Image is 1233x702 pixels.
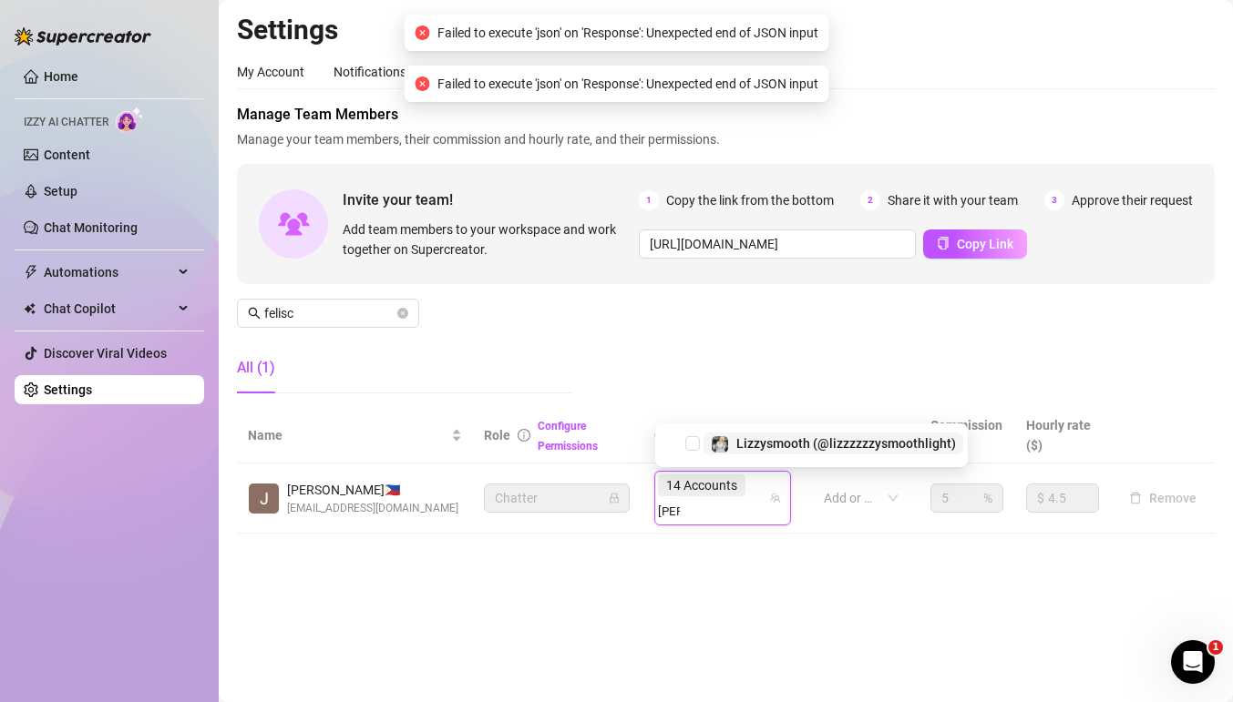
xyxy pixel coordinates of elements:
[712,436,728,453] img: Lizzysmooth (@lizzzzzzysmoothlight)
[654,425,775,445] span: Creator accounts
[1208,640,1223,655] span: 1
[639,190,659,210] span: 1
[24,114,108,131] span: Izzy AI Chatter
[1044,190,1064,210] span: 3
[343,219,632,259] span: Add team members to your workspace and work together on Supercreator.
[237,357,275,379] div: All (1)
[334,62,478,82] div: Notifications and Reports
[44,220,138,235] a: Chat Monitoring
[888,190,1018,210] span: Share it with your team
[518,429,530,442] span: info-circle
[1122,487,1204,509] button: Remove
[24,302,36,315] img: Chat Copilot
[1072,190,1193,210] span: Approve their request
[237,62,304,82] div: My Account
[957,237,1013,251] span: Copy Link
[685,436,700,451] span: Select tree node
[736,436,956,451] span: Lizzysmooth (@lizzzzzzysmoothlight)
[397,308,408,319] button: close-circle
[495,484,619,512] span: Chatter
[609,493,620,504] span: lock
[237,13,1215,47] h2: Settings
[658,474,745,496] span: 14 Accounts
[666,475,737,495] span: 14 Accounts
[666,190,834,210] span: Copy the link from the bottom
[44,346,167,361] a: Discover Viral Videos
[860,190,880,210] span: 2
[248,425,447,445] span: Name
[249,483,279,514] img: John Dhel Felisco
[1015,408,1111,463] th: Hourly rate ($)
[508,62,671,82] div: Manage Team & Permissions
[287,500,458,517] span: [EMAIL_ADDRESS][DOMAIN_NAME]
[237,129,1215,149] span: Manage your team members, their commission and hourly rate, and their permissions.
[416,25,430,40] span: close-circle
[343,188,639,211] span: Invite your team!
[44,382,92,397] a: Settings
[248,307,261,320] span: search
[237,104,1215,126] span: Manage Team Members
[44,69,78,84] a: Home
[416,76,430,91] span: close-circle
[264,303,394,323] input: Search members
[1171,640,1215,684] iframe: Intercom live chat
[778,422,796,449] span: filter
[437,74,818,94] span: Failed to execute 'json' on 'Response': Unexpected end of JSON input
[287,480,458,500] span: [PERSON_NAME] 🇵🇭
[937,237,950,249] span: copy
[923,229,1027,259] button: Copy Link
[920,408,1015,463] th: Commission (%)
[770,493,781,504] span: team
[538,420,598,453] a: Configure Permissions
[237,408,473,463] th: Name
[44,294,173,323] span: Chat Copilot
[116,107,144,133] img: AI Chatter
[896,422,914,449] span: filter
[437,23,818,43] span: Failed to execute 'json' on 'Response': Unexpected end of JSON input
[44,184,77,198] a: Setup
[44,258,173,287] span: Automations
[24,265,38,280] span: thunderbolt
[44,148,90,162] a: Content
[15,27,151,46] img: logo-BBDzfeDw.svg
[484,428,510,443] span: Role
